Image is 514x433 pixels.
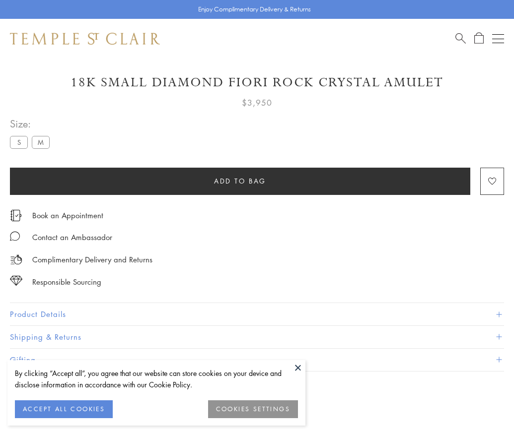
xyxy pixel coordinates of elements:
span: Size: [10,116,54,132]
p: Enjoy Complimentary Delivery & Returns [198,4,311,14]
p: Complimentary Delivery and Returns [32,253,152,266]
img: MessageIcon-01_2.svg [10,231,20,241]
button: COOKIES SETTINGS [208,400,298,418]
button: Shipping & Returns [10,326,504,348]
button: Gifting [10,349,504,371]
button: ACCEPT ALL COOKIES [15,400,113,418]
a: Open Shopping Bag [474,32,484,45]
label: M [32,136,50,148]
div: Contact an Ambassador [32,231,112,244]
button: Product Details [10,303,504,325]
a: Book an Appointment [32,210,103,221]
div: By clicking “Accept all”, you agree that our website can store cookies on your device and disclos... [15,368,298,390]
img: icon_sourcing.svg [10,276,22,286]
label: S [10,136,28,148]
button: Add to bag [10,168,470,195]
a: Search [455,32,466,45]
img: icon_appointment.svg [10,210,22,221]
img: icon_delivery.svg [10,253,22,266]
button: Open navigation [492,33,504,45]
span: Add to bag [214,176,266,186]
span: $3,950 [242,96,272,109]
div: Responsible Sourcing [32,276,101,288]
h1: 18K Small Diamond Fiori Rock Crystal Amulet [10,74,504,91]
img: Temple St. Clair [10,33,160,45]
